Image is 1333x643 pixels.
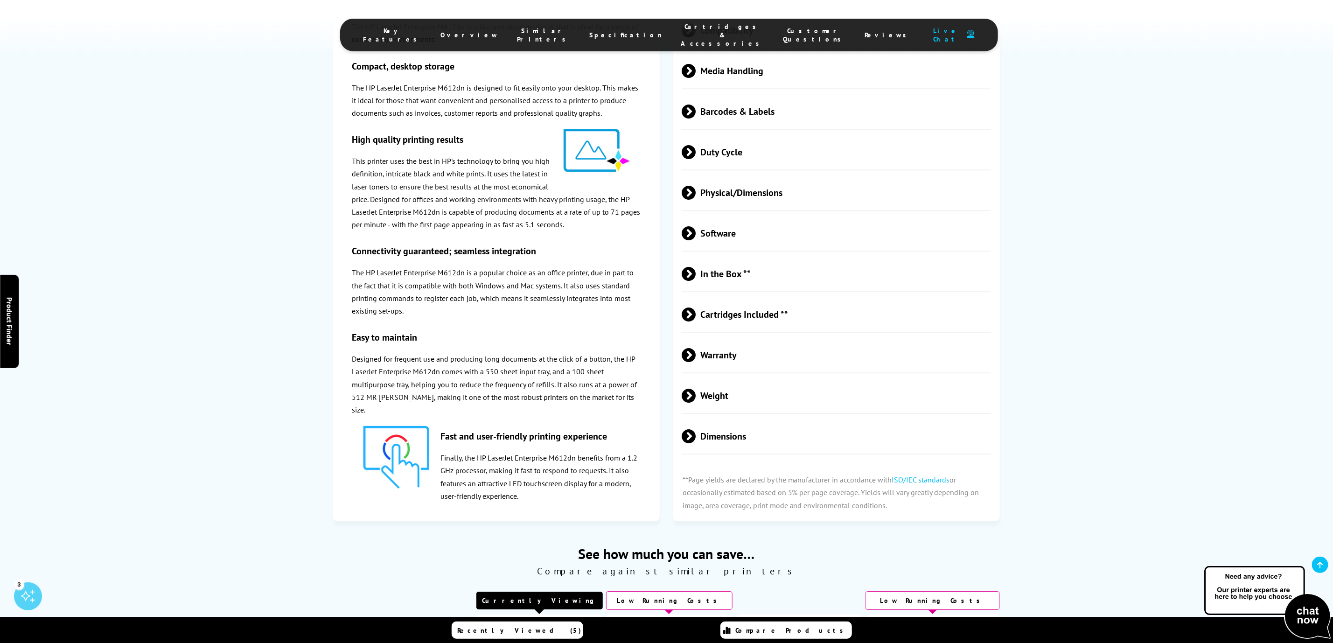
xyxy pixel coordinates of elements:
[682,256,991,291] span: In the Box **
[352,266,641,317] p: The HP LaserJet Enterprise M612dn is a popular choice as an office printer, due in part to the fa...
[5,298,14,346] span: Product Finder
[865,31,912,39] span: Reviews
[458,626,582,635] span: Recently Viewed (5)
[682,378,991,413] span: Weight
[352,452,641,503] p: Finally, the HP LaserJet Enterprise M612dn benefits from a 1.2 GHz processor, making it fast to r...
[682,53,991,88] span: Media Handling
[682,419,991,454] span: Dimensions
[606,591,733,610] div: Low Running Costs
[930,27,962,43] span: Live Chat
[452,622,583,639] a: Recently Viewed (5)
[590,31,663,39] span: Specification
[352,331,641,343] h3: Easy to maintain
[441,31,499,39] span: Overview
[865,591,1000,610] div: Low Running Costs
[682,297,991,332] span: Cartridges Included **
[673,464,1000,521] p: **Page yields are declared by the manufacturer in accordance with or occasionally estimated based...
[682,337,991,372] span: Warranty
[352,430,641,442] h3: Fast and user-friendly printing experience
[352,155,641,231] p: This printer uses the best in HP's technology to bring you high definition, intricate black and w...
[352,81,641,119] p: The HP LaserJet Enterprise M612dn is designed to fit easily onto your desktop. This makes it idea...
[352,133,641,146] h3: High quality printing results
[967,30,975,39] img: user-headset-duotone.svg
[333,545,1000,563] span: See how much you can save…
[892,475,950,484] a: ISO/IEC standards
[720,622,852,639] a: Compare Products
[363,27,422,43] span: Key Features
[682,216,991,251] span: Software
[476,592,603,609] div: Currently Viewing
[352,245,641,257] h3: Connectivity guaranteed; seamless integration
[682,175,991,210] span: Physical/Dimensions
[363,426,430,489] img: HP-TouchScreen-Icon-22-150.png
[564,129,630,172] img: HP-ImageQuality-Icon-22-150.png
[682,94,991,129] span: Barcodes & Labels
[14,579,24,589] div: 3
[517,27,571,43] span: Similar Printers
[1202,565,1333,641] img: Open Live Chat window
[682,134,991,169] span: Duty Cycle
[783,27,846,43] span: Customer Questions
[333,565,1000,577] span: Compare against similar printers
[681,22,765,48] span: Cartridges & Accessories
[736,626,849,635] span: Compare Products
[352,353,641,416] p: Designed for frequent use and producing long documents at the click of a button, the HP LaserJet ...
[352,60,641,72] h3: Compact, desktop storage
